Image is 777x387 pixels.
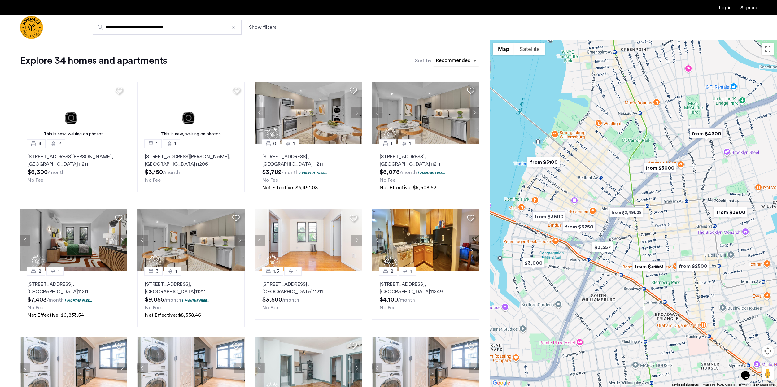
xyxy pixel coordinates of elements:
[702,383,735,386] span: Map data ©2025 Google
[234,235,245,246] button: Next apartment
[249,24,276,31] button: Show or hide filters
[20,144,127,192] a: 42[STREET_ADDRESS][PERSON_NAME], [GEOGRAPHIC_DATA]11211No Fee
[435,57,471,66] div: Recommended
[762,367,774,380] button: Drag Pegman onto the map to open Street View
[20,82,127,144] a: This is new, waiting on photos
[20,54,167,67] h1: Explore 34 homes and apartments
[433,55,479,66] ng-select: sort-apartment
[674,259,712,273] div: from $2500
[175,267,177,275] span: 1
[530,210,568,224] div: from $3600
[47,298,64,302] sub: /month
[137,82,245,144] a: This is new, waiting on photos
[58,267,60,275] span: 1
[672,383,699,387] button: Keyboard shortcuts
[58,140,61,147] span: 2
[255,235,265,246] button: Previous apartment
[48,170,65,175] sub: /month
[145,153,237,168] p: [STREET_ADDRESS][PERSON_NAME] 11206
[145,169,163,175] span: $3,150
[372,271,479,320] a: 21[STREET_ADDRESS], [GEOGRAPHIC_DATA]11249No Fee
[273,140,276,147] span: 0
[255,82,362,144] img: 1995_638575268748822459.jpeg
[282,298,299,302] sub: /month
[156,267,159,275] span: 3
[351,107,362,118] button: Next apartment
[174,140,176,147] span: 1
[262,178,278,183] span: No Fee
[351,363,362,373] button: Next apartment
[20,363,30,373] button: Previous apartment
[469,363,479,373] button: Next apartment
[299,170,327,175] p: 1 months free...
[140,131,242,137] div: This is new, waiting on photos
[28,313,84,318] span: Net Effective: $6,833.54
[607,206,645,220] div: from $3,491.08
[137,82,245,144] img: 3.gif
[156,140,158,147] span: 1
[137,235,148,246] button: Previous apartment
[234,363,245,373] button: Next apartment
[739,362,758,381] iframe: chat widget
[560,220,598,234] div: from $3250
[398,298,415,302] sub: /month
[520,256,547,270] div: $3,000
[163,170,180,175] sub: /month
[372,363,382,373] button: Previous apartment
[409,140,411,147] span: 1
[491,379,512,387] img: Google
[255,271,362,320] a: 1.51[STREET_ADDRESS], [GEOGRAPHIC_DATA]11211No Fee
[137,209,245,271] img: 1995_638575268748774069.jpeg
[145,313,201,318] span: Net Effective: $8,358.46
[391,140,392,147] span: 1
[262,280,354,295] p: [STREET_ADDRESS] 11211
[23,131,124,137] div: This is new, waiting on photos
[380,178,395,183] span: No Fee
[415,57,431,64] label: Sort by
[255,363,265,373] button: Previous apartment
[28,297,47,303] span: $7,403
[20,16,43,39] img: logo
[282,170,299,175] sub: /month
[262,305,278,310] span: No Fee
[293,140,295,147] span: 1
[469,107,479,118] button: Next apartment
[262,297,282,303] span: $3,500
[262,169,282,175] span: $3,782
[762,43,774,55] button: Toggle fullscreen view
[255,107,265,118] button: Previous apartment
[469,235,479,246] button: Next apartment
[739,383,747,387] a: Terms (opens in new tab)
[137,271,245,327] a: 31[STREET_ADDRESS], [GEOGRAPHIC_DATA]112111 months free...No FeeNet Effective: $8,358.46
[93,20,242,35] input: Apartment Search
[740,5,757,10] a: Registration
[296,267,298,275] span: 1
[380,280,472,295] p: [STREET_ADDRESS] 11249
[20,16,43,39] a: Cazamio Logo
[273,267,279,275] span: 1.5
[380,169,400,175] span: $6,076
[380,305,395,310] span: No Fee
[164,298,181,302] sub: /month
[20,82,127,144] img: 3.gif
[145,305,161,310] span: No Fee
[372,209,479,271] img: 1995_638581604001866175.jpeg
[145,297,164,303] span: $9,055
[372,107,382,118] button: Previous apartment
[28,169,48,175] span: $6,300
[372,82,479,144] img: 1995_638575268748774069.jpeg
[380,153,472,168] p: [STREET_ADDRESS] 11211
[380,185,436,190] span: Net Effective: $5,608.62
[28,305,43,310] span: No Fee
[630,259,668,273] div: from $3650
[762,345,774,357] button: Map camera controls
[145,178,161,183] span: No Fee
[38,267,41,275] span: 2
[525,155,563,169] div: from $5100
[262,185,318,190] span: Net Effective: $3,491.08
[418,170,445,175] p: 1 months free...
[20,271,127,327] a: 21[STREET_ADDRESS], [GEOGRAPHIC_DATA]112111 months free...No FeeNet Effective: $6,833.54
[491,379,512,387] a: Open this area in Google Maps (opens a new window)
[20,209,127,271] img: 1995_638575271569034674.jpeg
[145,280,237,295] p: [STREET_ADDRESS] 11211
